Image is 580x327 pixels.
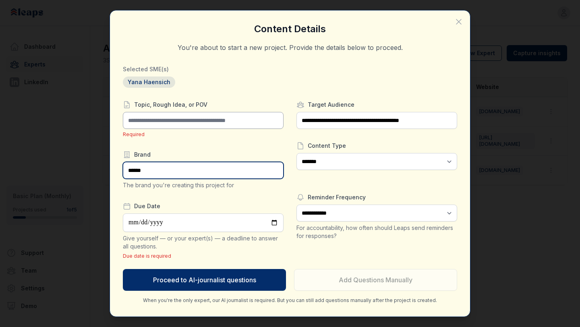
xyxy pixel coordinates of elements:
p: You're about to start a new project. Provide the details below to proceed. [123,43,457,52]
h3: Selected SME(s) [123,65,457,73]
label: Target Audience [296,101,457,109]
div: Due date is required [123,253,284,259]
span: Yana Haensich [123,77,175,88]
button: Proceed to AI-journalist questions [123,269,286,291]
label: Content Type [296,142,457,150]
label: Brand [123,151,284,159]
label: Reminder Frequency [296,193,457,201]
label: Due Date [123,202,284,210]
div: The brand you're creating this project for [123,181,284,189]
button: Add Questions Manually [294,269,457,291]
div: Give yourself — or your expert(s) — a deadline to answer all questions. [123,234,284,250]
p: When you're the only expert, our AI journalist is required. But you can still add questions manua... [123,297,457,304]
h3: Content Details [123,23,457,35]
div: Required [123,131,284,138]
div: For accountability, how often should Leaps send reminders for responses? [296,224,457,240]
label: Topic, Rough Idea, or POV [123,101,284,109]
